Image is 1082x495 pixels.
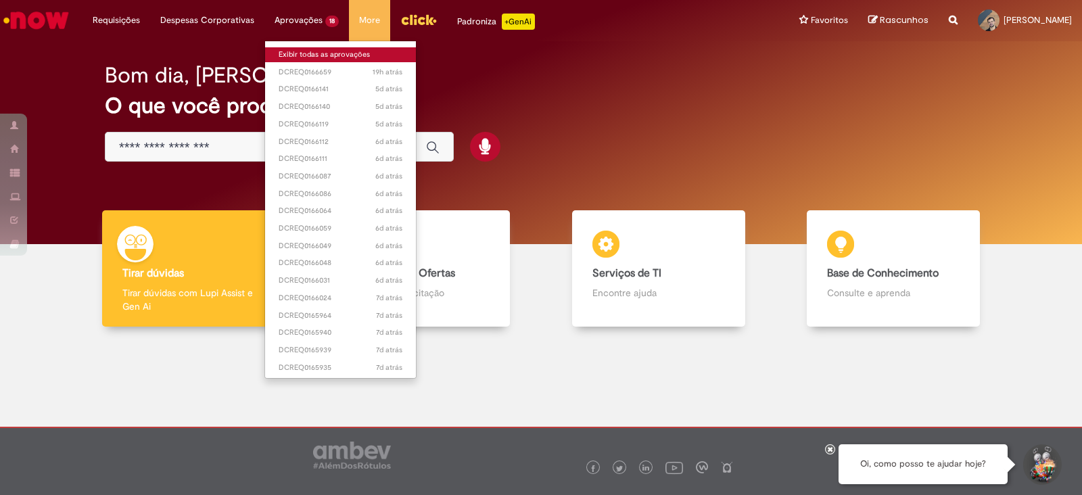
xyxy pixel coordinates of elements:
ul: Aprovações [264,41,417,379]
span: Rascunhos [880,14,928,26]
b: Serviços de TI [592,266,661,280]
a: Aberto DCREQ0166059 : [265,221,416,236]
span: [PERSON_NAME] [1004,14,1072,26]
span: 7d atrás [376,327,402,337]
span: Favoritos [811,14,848,27]
a: Aberto DCREQ0166119 : [265,117,416,132]
img: logo_footer_linkedin.png [642,465,649,473]
time: 25/08/2025 07:41:41 [375,101,402,112]
span: DCREQ0166048 [279,258,402,268]
button: Iniciar Conversa de Suporte [1021,444,1062,485]
span: DCREQ0166059 [279,223,402,234]
time: 23/08/2025 15:53:52 [375,241,402,251]
a: Aberto DCREQ0166140 : [265,99,416,114]
p: +GenAi [502,14,535,30]
span: DCREQ0166659 [279,67,402,78]
img: logo_footer_twitter.png [616,465,623,472]
b: Base de Conhecimento [827,266,939,280]
p: Abra uma solicitação [357,286,490,300]
time: 23/08/2025 15:53:58 [375,206,402,216]
span: 5d atrás [375,101,402,112]
a: Exibir todas as aprovações [265,47,416,62]
span: 6d atrás [375,154,402,164]
span: DCREQ0165939 [279,345,402,356]
a: Aberto DCREQ0166659 : [265,65,416,80]
a: Aberto DCREQ0166111 : [265,151,416,166]
time: 23/08/2025 15:53:51 [375,258,402,268]
a: Rascunhos [868,14,928,27]
img: logo_footer_naosei.png [721,461,733,473]
span: 6d atrás [375,241,402,251]
time: 25/08/2025 07:41:44 [375,84,402,94]
span: 6d atrás [375,258,402,268]
span: DCREQ0165940 [279,327,402,338]
span: DCREQ0166024 [279,293,402,304]
time: 24/08/2025 03:54:09 [375,171,402,181]
img: logo_footer_ambev_rotulo_gray.png [313,442,391,469]
a: Tirar dúvidas Tirar dúvidas com Lupi Assist e Gen Ai [71,210,306,327]
a: Aberto DCREQ0166141 : [265,82,416,97]
p: Encontre ajuda [592,286,725,300]
span: 6d atrás [375,206,402,216]
span: 7d atrás [376,345,402,355]
h2: O que você procura hoje? [105,94,977,118]
div: Oi, como posso te ajudar hoje? [839,444,1008,484]
time: 23/08/2025 15:53:44 [375,275,402,285]
time: 22/08/2025 15:51:31 [376,345,402,355]
time: 22/08/2025 15:51:32 [376,327,402,337]
img: logo_footer_facebook.png [590,465,596,472]
time: 24/08/2025 15:51:45 [375,119,402,129]
a: Base de Conhecimento Consulte e aprenda [776,210,1012,327]
a: Aberto DCREQ0165935 : [265,360,416,375]
a: Aberto DCREQ0166049 : [265,239,416,254]
a: Catálogo de Ofertas Abra uma solicitação [306,210,542,327]
a: Aberto DCREQ0166031 : [265,273,416,288]
a: Aberto DCREQ0165939 : [265,343,416,358]
span: DCREQ0166031 [279,275,402,286]
span: 6d atrás [375,171,402,181]
time: 24/08/2025 03:54:19 [375,154,402,164]
span: Despesas Corporativas [160,14,254,27]
span: 5d atrás [375,84,402,94]
span: More [359,14,380,27]
span: DCREQ0166087 [279,171,402,182]
a: Aberto DCREQ0166064 : [265,204,416,218]
a: Aberto DCREQ0166086 : [265,187,416,202]
span: 6d atrás [375,275,402,285]
time: 28/08/2025 15:52:28 [373,67,402,77]
time: 23/08/2025 03:51:30 [376,310,402,321]
time: 22/08/2025 15:51:30 [376,362,402,373]
p: Tirar dúvidas com Lupi Assist e Gen Ai [122,286,255,313]
span: 7d atrás [376,293,402,303]
span: DCREQ0166049 [279,241,402,252]
span: DCREQ0165935 [279,362,402,373]
time: 23/08/2025 03:51:57 [376,293,402,303]
p: Consulte e aprenda [827,286,960,300]
a: Aberto DCREQ0165964 : [265,308,416,323]
span: DCREQ0166119 [279,119,402,130]
span: 7d atrás [376,310,402,321]
time: 24/08/2025 03:54:08 [375,189,402,199]
span: 18 [325,16,339,27]
div: Padroniza [457,14,535,30]
span: DCREQ0166112 [279,137,402,147]
img: logo_footer_workplace.png [696,461,708,473]
b: Tirar dúvidas [122,266,184,280]
span: DCREQ0165964 [279,310,402,321]
span: DCREQ0166111 [279,154,402,164]
a: Aberto DCREQ0166087 : [265,169,416,184]
a: Aberto DCREQ0166048 : [265,256,416,270]
a: Aberto DCREQ0166112 : [265,135,416,149]
img: click_logo_yellow_360x200.png [400,9,437,30]
h2: Bom dia, [PERSON_NAME] [105,64,364,87]
span: 7d atrás [376,362,402,373]
span: DCREQ0166064 [279,206,402,216]
img: logo_footer_youtube.png [665,458,683,476]
span: 6d atrás [375,189,402,199]
span: Requisições [93,14,140,27]
a: Aberto DCREQ0165940 : [265,325,416,340]
a: Aberto DCREQ0166024 : [265,291,416,306]
a: Serviços de TI Encontre ajuda [541,210,776,327]
time: 23/08/2025 15:53:56 [375,223,402,233]
span: 6d atrás [375,223,402,233]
